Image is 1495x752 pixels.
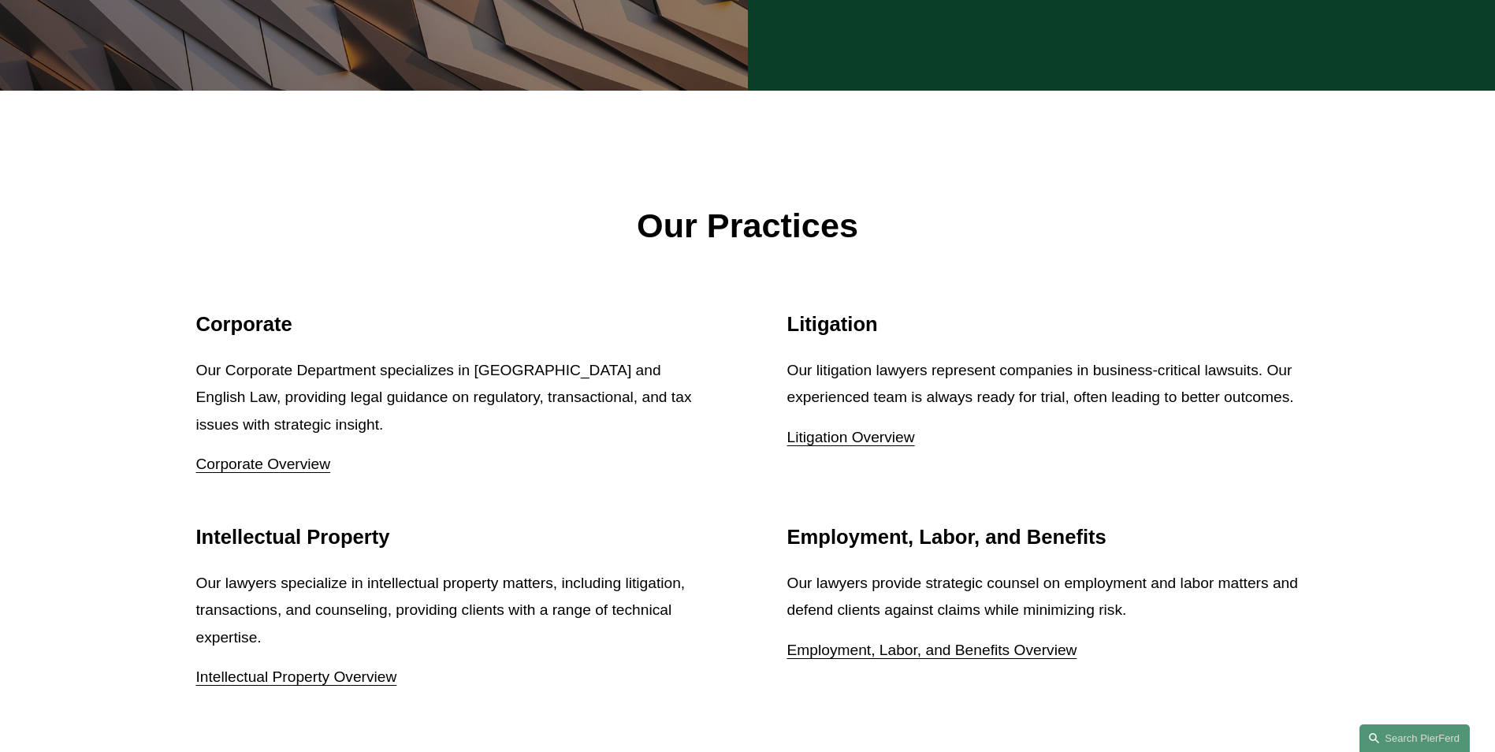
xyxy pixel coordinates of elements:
a: Employment, Labor, and Benefits Overview [787,642,1077,658]
a: Search this site [1359,724,1470,752]
h2: Corporate [196,312,708,337]
p: Our litigation lawyers represent companies in business-critical lawsuits. Our experienced team is... [787,357,1300,411]
a: Intellectual Property Overview [196,668,397,685]
h2: Intellectual Property [196,525,708,549]
p: Our lawyers provide strategic counsel on employment and labor matters and defend clients against ... [787,570,1300,624]
a: Litigation Overview [787,429,915,445]
p: Our Practices [196,195,1300,257]
p: Our lawyers specialize in intellectual property matters, including litigation, transactions, and ... [196,570,708,652]
a: Corporate Overview [196,456,331,472]
h2: Employment, Labor, and Benefits [787,525,1300,549]
p: Our Corporate Department specializes in [GEOGRAPHIC_DATA] and English Law, providing legal guidan... [196,357,708,439]
h2: Litigation [787,312,1300,337]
